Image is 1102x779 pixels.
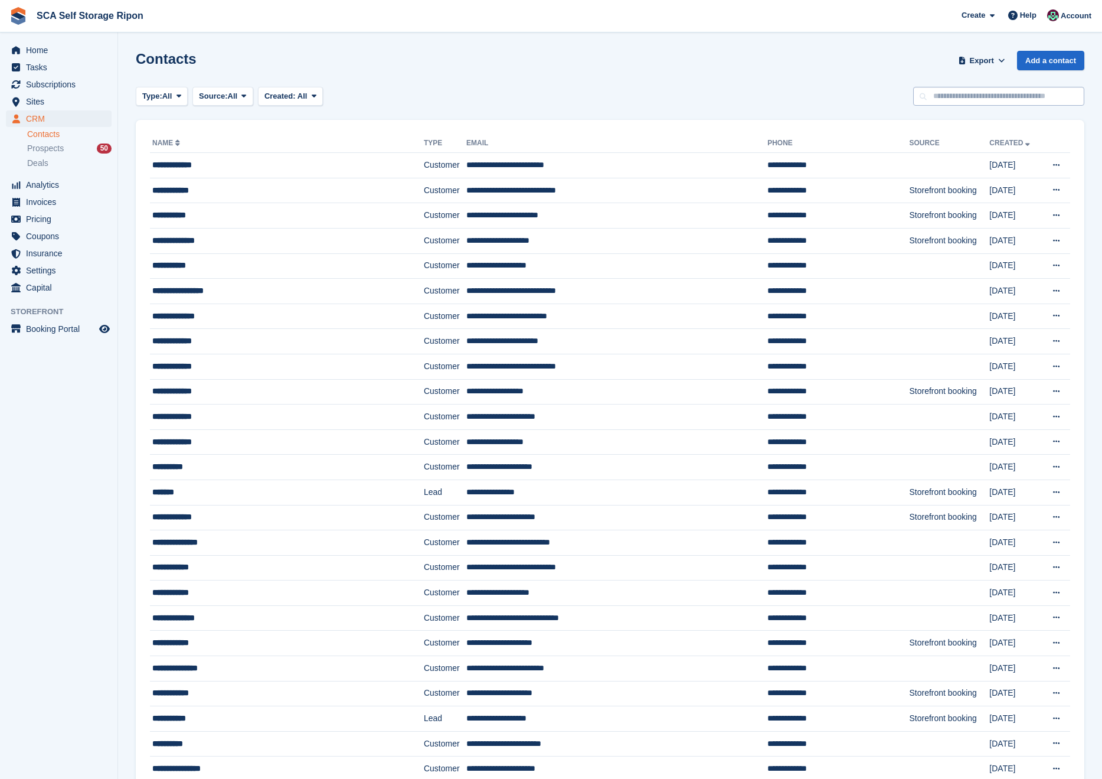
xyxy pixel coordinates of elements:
a: menu [6,177,112,193]
a: menu [6,59,112,76]
td: [DATE] [989,153,1041,178]
span: Sites [26,93,97,110]
td: [DATE] [989,228,1041,253]
a: SCA Self Storage Ripon [32,6,148,25]
button: Created: All [258,87,323,106]
td: Storefront booking [909,706,989,732]
td: [DATE] [989,681,1041,706]
th: Phone [767,134,909,153]
td: [DATE] [989,731,1041,757]
a: menu [6,194,112,210]
td: Lead [424,480,466,505]
td: Customer [424,354,466,379]
td: Customer [424,731,466,757]
a: Preview store [97,322,112,336]
h1: Contacts [136,51,197,67]
td: Lead [424,706,466,732]
button: Type: All [136,87,188,106]
td: [DATE] [989,505,1041,530]
span: Analytics [26,177,97,193]
span: All [162,90,172,102]
td: [DATE] [989,605,1041,631]
button: Source: All [192,87,253,106]
span: Deals [27,158,48,169]
td: [DATE] [989,706,1041,732]
span: All [297,92,308,100]
td: Customer [424,178,466,203]
td: Customer [424,555,466,581]
span: Export [970,55,994,67]
td: [DATE] [989,429,1041,455]
a: menu [6,279,112,296]
span: CRM [26,110,97,127]
td: Customer [424,228,466,253]
td: [DATE] [989,656,1041,682]
a: Prospects 50 [27,142,112,155]
td: [DATE] [989,455,1041,480]
a: Contacts [27,129,112,140]
th: Email [466,134,767,153]
span: All [228,90,238,102]
a: menu [6,262,112,279]
td: Customer [424,379,466,405]
td: [DATE] [989,178,1041,203]
td: Customer [424,253,466,279]
span: Insurance [26,245,97,262]
td: Customer [424,304,466,329]
span: Help [1020,9,1036,21]
td: [DATE] [989,253,1041,279]
span: Create [962,9,985,21]
td: [DATE] [989,304,1041,329]
td: Storefront booking [909,379,989,405]
a: menu [6,211,112,227]
td: [DATE] [989,530,1041,556]
td: [DATE] [989,480,1041,505]
span: Home [26,42,97,58]
td: [DATE] [989,581,1041,606]
th: Source [909,134,989,153]
span: Created: [264,92,296,100]
a: menu [6,93,112,110]
td: Customer [424,329,466,354]
span: Booking Portal [26,321,97,337]
td: Customer [424,405,466,430]
span: Source: [199,90,227,102]
td: Storefront booking [909,480,989,505]
td: [DATE] [989,631,1041,656]
img: Sam Chapman [1047,9,1059,21]
td: Customer [424,656,466,682]
a: Add a contact [1017,51,1084,70]
span: Prospects [27,143,64,154]
button: Export [956,51,1008,70]
td: Customer [424,631,466,656]
span: Subscriptions [26,76,97,93]
td: Storefront booking [909,505,989,530]
td: Customer [424,605,466,631]
span: Storefront [11,306,117,318]
td: [DATE] [989,405,1041,430]
td: [DATE] [989,279,1041,304]
a: menu [6,245,112,262]
td: Storefront booking [909,203,989,229]
td: Storefront booking [909,681,989,706]
a: Deals [27,157,112,170]
td: Storefront booking [909,178,989,203]
td: Customer [424,581,466,606]
span: Invoices [26,194,97,210]
td: Customer [424,681,466,706]
span: Capital [26,279,97,296]
span: Pricing [26,211,97,227]
td: [DATE] [989,329,1041,354]
th: Type [424,134,466,153]
td: Customer [424,153,466,178]
a: menu [6,110,112,127]
td: [DATE] [989,555,1041,581]
span: Tasks [26,59,97,76]
span: Settings [26,262,97,279]
td: Customer [424,455,466,480]
td: Customer [424,505,466,530]
td: Customer [424,530,466,556]
span: Account [1061,10,1091,22]
a: menu [6,321,112,337]
td: Storefront booking [909,631,989,656]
